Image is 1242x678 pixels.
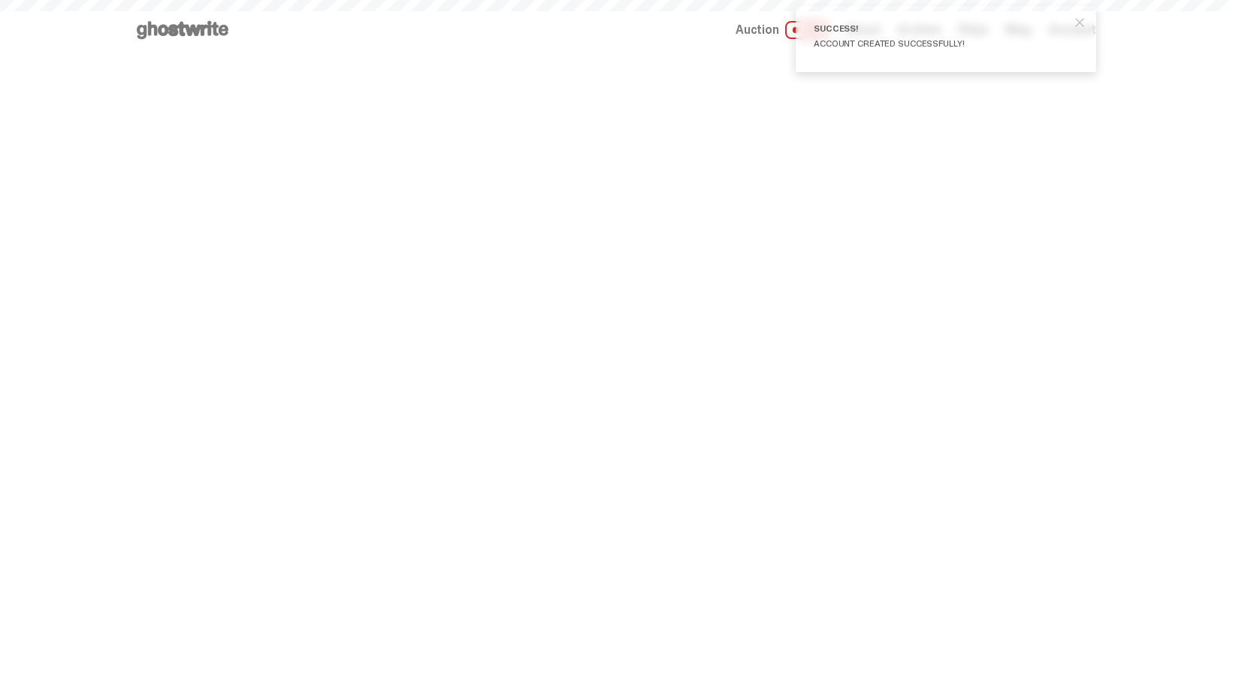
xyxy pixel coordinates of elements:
span: LIVE [785,21,828,39]
span: Auction [736,24,779,36]
a: Auction LIVE [736,21,827,39]
div: Account created successfully! [814,39,1066,48]
button: close [1066,9,1093,36]
div: Success! [814,24,1066,33]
